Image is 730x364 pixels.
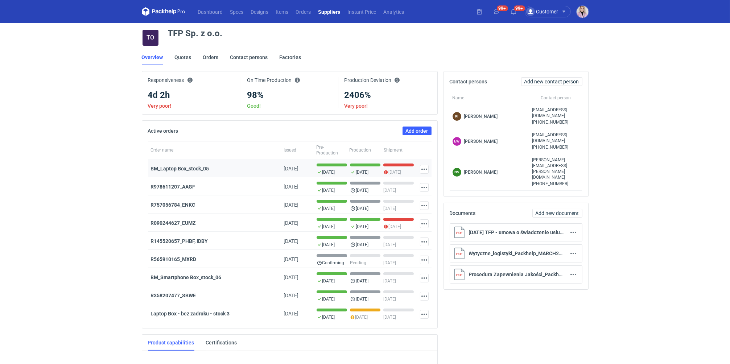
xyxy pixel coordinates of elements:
button: Actions [420,219,429,228]
p: [DATE] [322,169,335,175]
p: [PERSON_NAME] [464,113,498,119]
a: BM_Smartphone Box_stock_06 [151,274,222,280]
div: [PHONE_NUMBER] [529,129,582,154]
span: Name [453,95,465,101]
p: [DATE] [322,206,335,211]
span: Production [350,147,371,153]
strong: Laptop Box - bez zadruku - stock 3 [151,311,230,317]
p: [DATE] [388,169,401,175]
button: Actions [569,228,578,237]
p: [DATE] [383,260,396,266]
div: Karolina Idkowiak [453,112,461,121]
span: 11/09/2025 [284,256,299,262]
a: R565910165_MXRD [151,256,197,262]
span: 05/09/2025 [284,184,299,190]
div: Karolina Idkowiak [450,104,529,129]
button: Actions [420,165,429,174]
button: Add new contact person [521,77,582,86]
p: [DATE] [356,224,368,229]
p: [DATE] [356,169,368,175]
button: Actions [420,201,429,210]
p: Wytyczne_logistyki_Packhelp_MARCH2023_0320_V7PL.pdf [469,251,565,256]
a: R145520657_PHBF, IDBY [151,238,208,244]
a: Quotes [175,49,191,65]
h3: Responsiveness [148,77,235,90]
figcaption: NS [453,168,461,177]
svg: Packhelp Pro [142,7,185,16]
button: Actions [420,183,429,192]
p: [DATE] [355,314,368,320]
a: Orders [203,49,219,65]
a: Suppliers [315,7,344,16]
p: [DATE] [383,314,396,320]
p: [DATE] [322,296,335,302]
button: Actions [420,292,429,301]
div: Very poor! [148,103,235,108]
a: Designs [247,7,272,16]
div: 4d 2h [148,90,235,100]
a: BM_Laptop Box_stock_05 [151,166,209,171]
a: Items [272,7,292,16]
span: 22/08/2025 [284,220,299,226]
button: Actions [420,237,429,246]
tspan: PDF [456,252,463,256]
tspan: PDF [456,273,463,277]
span: Add new document [536,211,579,216]
span: Contact person [541,95,571,101]
p: [DATE] [383,187,396,193]
p: [DATE] [383,206,396,211]
button: Actions [420,274,429,282]
button: 99+ [508,6,519,17]
div: Ewa Wiatroszak [453,137,461,146]
span: [EMAIL_ADDRESS][DOMAIN_NAME] [532,107,579,119]
div: Customer [526,7,558,16]
button: Add new document [532,209,582,218]
a: Instant Price [344,7,380,16]
a: R978611207_AAGF [151,184,195,190]
h3: Production Deviation [344,77,431,90]
p: [PERSON_NAME] [464,138,498,144]
span: 01/09/2025 [284,293,299,298]
a: Overview [142,49,163,65]
p: [DATE] [356,296,368,302]
h3: TFP Sp. z o.o. [168,29,223,38]
button: Certifications [206,335,237,351]
p: [DATE] [383,242,396,248]
p: [DATE] [383,296,396,302]
a: R358207477_SBWE [151,293,196,298]
a: R090244627_EUMZ [151,220,196,226]
button: 99+ [491,6,502,17]
p: [DATE] [388,224,401,229]
div: Very poor! [344,103,431,108]
div: Good! [247,103,332,108]
a: R757056784_ENKC [151,202,195,208]
p: [PERSON_NAME] [464,169,498,175]
div: [PHONE_NUMBER] [529,154,582,191]
span: 16/09/2025 [284,238,299,244]
p: [DATE] [356,187,368,193]
button: Actions [420,256,429,264]
img: Klaudia Wiśniewska [577,6,589,18]
span: Shipment [384,147,403,153]
button: Actions [420,310,429,319]
span: 04/09/2025 [284,166,299,171]
figcaption: KI [453,112,461,121]
p: [DATE] [356,206,368,211]
span: 03/09/2025 [284,202,299,208]
span: Add new contact person [524,79,579,84]
p: [DATE] [322,187,335,193]
div: 2406% [344,90,431,100]
a: Analytics [380,7,408,16]
div: TFP Sp. z o.o. [142,29,159,46]
p: [DATE] [322,242,335,248]
span: Pre-Production [317,144,345,156]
